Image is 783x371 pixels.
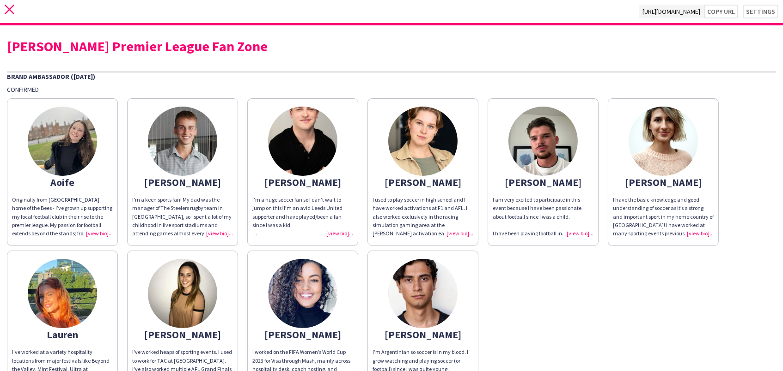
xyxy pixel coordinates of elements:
img: thumb-5e685d9de25ef.jpg [148,259,217,328]
span: I’m a huge soccer fan so I can’t wait to jump on this! I’m an avid Leeds United supporter and hav... [252,196,343,228]
img: thumb-629da01b48a06.jpg [268,259,337,328]
span: My name is [PERSON_NAME] and I'm an Actor. I've been working in promotional work [DEMOGRAPHIC_DAT... [252,229,353,304]
div: [PERSON_NAME] [132,330,233,339]
img: thumb-66f374527c2da.jpeg [388,107,458,176]
div: [PERSON_NAME] [252,330,353,339]
button: Copy url [704,5,738,18]
span: I'm a keen sports fan! My dad was the manager of The Steelers rugby team in [GEOGRAPHIC_DATA], so... [132,196,232,245]
div: Aoife [12,178,113,186]
div: Confirmed [7,85,776,94]
span: [URL][DOMAIN_NAME] [639,5,704,18]
img: thumb-1505d100-a008-4f67-8b90-371da90f5b72.jpg [28,107,97,176]
div: Originally from [GEOGRAPHIC_DATA] - home of the Bees - I’ve grown up supporting my local football... [12,196,113,238]
img: thumb-5e702cf38c16f.jpg [629,107,698,176]
div: I have the basic knowledge and good understanding of soccer as it’s a strong and important sport ... [613,196,714,238]
div: [PERSON_NAME] [613,178,714,186]
div: Lauren [12,330,113,339]
div: [PERSON_NAME] [373,178,473,186]
img: thumb-6839291979cb0.jpg [508,107,578,176]
img: thumb-67b530669d5a0.jpeg [28,259,97,328]
button: Settings [743,5,778,18]
img: thumb-682f2a3432c16.jpeg [268,107,337,176]
div: I have been playing football in [GEOGRAPHIC_DATA] since I was [DEMOGRAPHIC_DATA], primarily as a ... [493,229,593,238]
div: [PERSON_NAME] [373,330,473,339]
img: thumb-670f555ea0675.jpeg [388,259,458,328]
div: I used to play soccer in high school and I have worked activations at F1 and AFL. I also worked e... [373,196,473,238]
div: I am very excited to participate in this event because I have been passionate about football sinc... [493,196,593,221]
div: [PERSON_NAME] [132,178,233,186]
div: [PERSON_NAME] [252,178,353,186]
div: [PERSON_NAME] [493,178,593,186]
img: thumb-67b3d5a864b1d.jpeg [148,107,217,176]
div: [PERSON_NAME] Premier League Fan Zone [7,39,776,53]
div: Brand Ambassador ([DATE]) [7,72,776,81]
